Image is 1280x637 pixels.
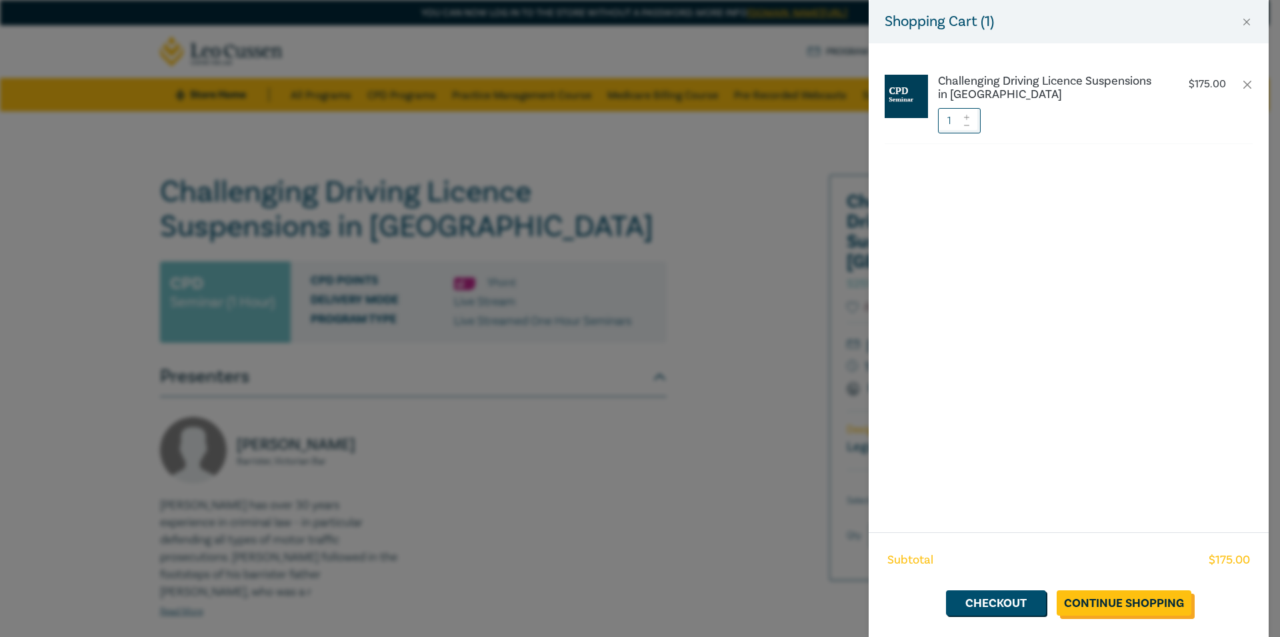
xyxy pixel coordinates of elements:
[885,75,928,118] img: CPD%20Seminar.jpg
[938,108,981,133] input: 1
[885,11,994,33] h5: Shopping Cart ( 1 )
[1057,590,1191,616] a: Continue Shopping
[1189,78,1226,91] p: $ 175.00
[1241,16,1253,28] button: Close
[887,552,933,569] span: Subtotal
[938,75,1159,101] a: Challenging Driving Licence Suspensions in [GEOGRAPHIC_DATA]
[946,590,1046,616] a: Checkout
[1209,552,1250,569] span: $ 175.00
